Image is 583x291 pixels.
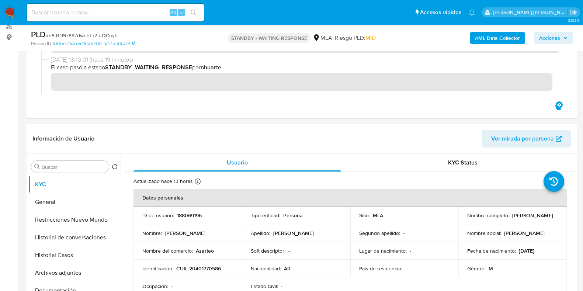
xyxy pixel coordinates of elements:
[196,247,214,254] p: Azarteo
[467,247,516,254] p: Fecha de nacimiento :
[448,158,478,167] span: KYC Status
[180,9,183,16] span: s
[475,32,520,44] b: AML Data Collector
[228,33,310,43] p: STANDBY - WAITING RESPONSE
[359,247,407,254] p: Lugar de nacimiento :
[46,32,118,39] span: # e8tBN97897dwqhTn2ptQCuyb
[570,8,577,16] a: Salir
[539,32,560,44] span: Acciones
[133,178,193,185] p: Actualizado hace 13 horas
[359,265,402,272] p: País de residencia :
[170,9,176,16] span: Alt
[373,212,383,219] p: MLA
[177,212,202,219] p: 188069196
[32,135,94,142] h1: Información de Usuario
[405,265,406,272] p: -
[176,265,221,272] p: CUIL 20401770586
[28,246,121,264] button: Historial Casos
[467,212,509,219] p: Nombre completo :
[251,265,281,272] p: Nacionalidad :
[420,8,461,16] span: Accesos rápidos
[142,212,174,219] p: ID de usuario :
[28,176,121,193] button: KYC
[284,265,291,272] p: AR
[288,247,290,254] p: -
[467,265,486,272] p: Género :
[133,189,567,207] th: Datos personales
[403,230,405,236] p: -
[489,265,493,272] p: M
[251,283,278,290] p: Estado Civil :
[28,264,121,282] button: Archivos adjuntos
[112,164,118,172] button: Volver al orden por defecto
[469,9,475,15] a: Notificaciones
[493,9,568,16] p: noelia.huarte@mercadolibre.com
[227,158,248,167] span: Usuario
[171,283,173,290] p: -
[273,230,314,236] p: [PERSON_NAME]
[142,230,162,236] p: Nombre :
[534,32,573,44] button: Acciones
[142,265,173,272] p: Identificación :
[251,230,270,236] p: Apellido :
[31,28,46,40] b: PLD
[359,230,400,236] p: Segundo apellido :
[34,164,40,170] button: Buscar
[359,212,370,219] p: Sitio :
[467,230,501,236] p: Nombre social :
[28,229,121,246] button: Historial de conversaciones
[313,34,332,42] div: MLA
[512,212,553,219] p: [PERSON_NAME]
[365,34,375,42] span: MID
[28,211,121,229] button: Restricciones Nuevo Mundo
[251,212,280,219] p: Tipo entidad :
[31,40,51,47] b: Person ID
[519,247,534,254] p: [DATE]
[470,32,525,44] button: AML Data Collector
[42,164,106,170] input: Buscar
[28,193,121,211] button: General
[53,40,135,47] a: 966e771c2da46f2b1487ffd47b199074
[27,8,204,17] input: Buscar usuario o caso...
[482,130,571,148] button: Ver mirada por persona
[165,230,205,236] p: [PERSON_NAME]
[142,283,168,290] p: Ocupación :
[334,34,375,42] span: Riesgo PLD:
[186,7,201,18] button: search-icon
[568,17,579,23] span: 3.163.0
[251,247,285,254] p: Soft descriptor :
[142,247,193,254] p: Nombre del comercio :
[281,283,282,290] p: -
[504,230,545,236] p: [PERSON_NAME]
[491,130,554,148] span: Ver mirada por persona
[410,247,411,254] p: -
[283,212,303,219] p: Persona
